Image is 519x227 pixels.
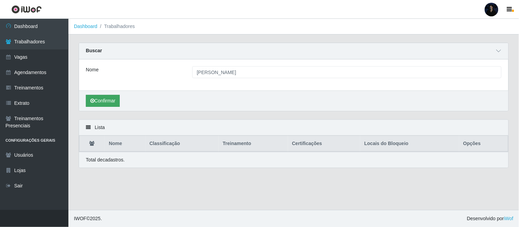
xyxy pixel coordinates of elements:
button: Confirmar [86,95,120,107]
a: iWof [504,216,514,221]
input: Digite o Nome... [192,66,502,78]
th: Treinamento [219,136,288,152]
th: Locais do Bloqueio [360,136,459,152]
strong: Buscar [86,48,102,53]
span: IWOF [74,216,87,221]
th: Classificação [145,136,219,152]
span: Desenvolvido por [467,215,514,222]
p: Total de cadastros. [86,156,125,164]
nav: breadcrumb [68,19,519,34]
th: Nome [105,136,145,152]
img: CoreUI Logo [11,5,42,14]
a: Dashboard [74,24,98,29]
th: Opções [459,136,508,152]
li: Trabalhadores [98,23,135,30]
div: Lista [79,120,508,136]
th: Certificações [288,136,360,152]
label: Nome [86,66,99,73]
span: © 2025 . [74,215,102,222]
